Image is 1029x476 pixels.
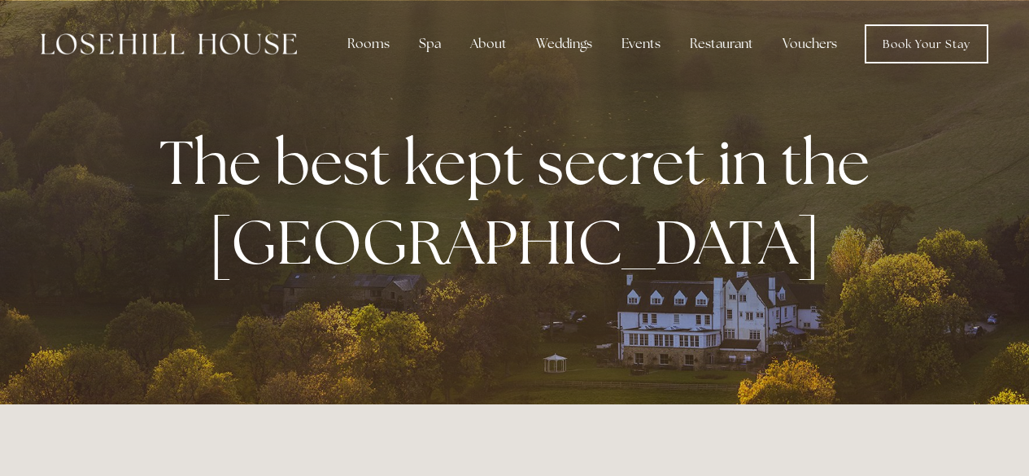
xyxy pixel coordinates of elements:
[770,28,850,60] a: Vouchers
[523,28,605,60] div: Weddings
[457,28,520,60] div: About
[334,28,403,60] div: Rooms
[677,28,766,60] div: Restaurant
[608,28,674,60] div: Events
[865,24,988,63] a: Book Your Stay
[41,33,297,55] img: Losehill House
[159,122,883,282] strong: The best kept secret in the [GEOGRAPHIC_DATA]
[406,28,454,60] div: Spa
